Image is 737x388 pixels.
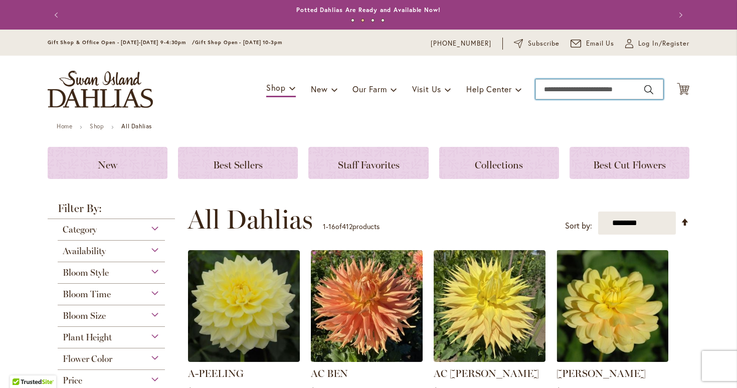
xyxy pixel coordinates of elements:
span: Help Center [466,84,512,94]
span: Gift Shop Open - [DATE] 10-3pm [195,39,282,46]
a: Home [57,122,72,130]
span: Log In/Register [638,39,689,49]
span: New [311,84,327,94]
button: 1 of 4 [351,19,354,22]
img: AC BEN [311,250,423,362]
a: [PHONE_NUMBER] [431,39,491,49]
a: [PERSON_NAME] [557,367,646,379]
p: - of products [323,219,380,235]
span: Collections [475,159,523,171]
span: Best Sellers [213,159,263,171]
button: 2 of 4 [361,19,364,22]
span: Category [63,224,97,235]
span: 412 [342,222,352,231]
span: All Dahlias [188,205,313,235]
span: Shop [266,82,286,93]
span: Bloom Size [63,310,106,321]
span: Subscribe [528,39,560,49]
img: AHOY MATEY [557,250,668,362]
a: AC [PERSON_NAME] [434,367,539,379]
span: Gift Shop & Office Open - [DATE]-[DATE] 9-4:30pm / [48,39,195,46]
a: Email Us [571,39,615,49]
img: A-Peeling [188,250,300,362]
a: Subscribe [514,39,560,49]
a: AC BEN [311,354,423,364]
span: Plant Height [63,332,112,343]
button: 3 of 4 [371,19,375,22]
strong: All Dahlias [121,122,152,130]
button: Previous [48,5,68,25]
span: Availability [63,246,106,257]
a: A-Peeling [188,354,300,364]
span: 16 [328,222,335,231]
a: AC Jeri [434,354,545,364]
span: Best Cut Flowers [593,159,666,171]
button: 4 of 4 [381,19,385,22]
iframe: Launch Accessibility Center [8,352,36,380]
a: AHOY MATEY [557,354,668,364]
a: Shop [90,122,104,130]
span: Staff Favorites [338,159,400,171]
span: Email Us [586,39,615,49]
a: Potted Dahlias Are Ready and Available Now! [296,6,441,14]
span: 1 [323,222,326,231]
img: AC Jeri [434,250,545,362]
span: Bloom Style [63,267,109,278]
span: Bloom Time [63,289,111,300]
label: Sort by: [565,217,592,235]
a: Collections [439,147,559,179]
strong: Filter By: [48,203,175,219]
span: Flower Color [63,353,112,364]
a: New [48,147,167,179]
a: Best Cut Flowers [570,147,689,179]
span: Price [63,375,82,386]
a: AC BEN [311,367,348,379]
a: A-PEELING [188,367,244,379]
a: Staff Favorites [308,147,428,179]
span: Our Farm [352,84,387,94]
span: New [98,159,117,171]
span: Visit Us [412,84,441,94]
button: Next [669,5,689,25]
a: Log In/Register [625,39,689,49]
a: store logo [48,71,153,108]
a: Best Sellers [178,147,298,179]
